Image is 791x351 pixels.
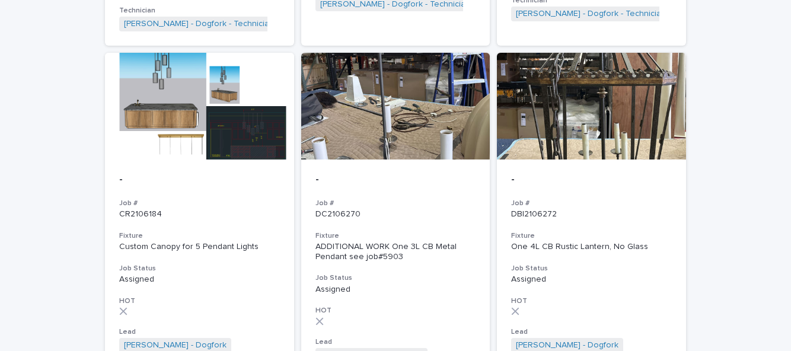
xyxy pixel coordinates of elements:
[315,242,476,262] div: ADDITIONAL WORK One 3L CB Metal Pendant see job#5903
[511,174,672,187] p: -
[119,199,280,208] h3: Job #
[119,275,280,285] p: Assigned
[511,327,672,337] h3: Lead
[511,242,672,252] div: One 4L CB Rustic Lantern, No Glass
[511,209,672,219] p: DBI2106272
[119,174,280,187] p: -
[119,231,280,241] h3: Fixture
[119,296,280,306] h3: HOT
[315,285,476,295] p: Assigned
[511,199,672,208] h3: Job #
[315,174,476,187] p: -
[516,9,666,19] a: [PERSON_NAME] - Dogfork - Technician
[315,306,476,315] h3: HOT
[511,264,672,273] h3: Job Status
[511,231,672,241] h3: Fixture
[315,199,476,208] h3: Job #
[119,209,280,219] p: CR2106184
[315,231,476,241] h3: Fixture
[315,209,476,219] p: DC2106270
[119,264,280,273] h3: Job Status
[124,340,227,350] a: [PERSON_NAME] - Dogfork
[315,337,476,347] h3: Lead
[119,242,280,252] div: Custom Canopy for 5 Pendant Lights
[511,296,672,306] h3: HOT
[511,275,672,285] p: Assigned
[124,19,274,29] a: [PERSON_NAME] - Dogfork - Technician
[516,340,618,350] a: [PERSON_NAME] - Dogfork
[119,6,280,15] h3: Technician
[119,327,280,337] h3: Lead
[315,273,476,283] h3: Job Status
